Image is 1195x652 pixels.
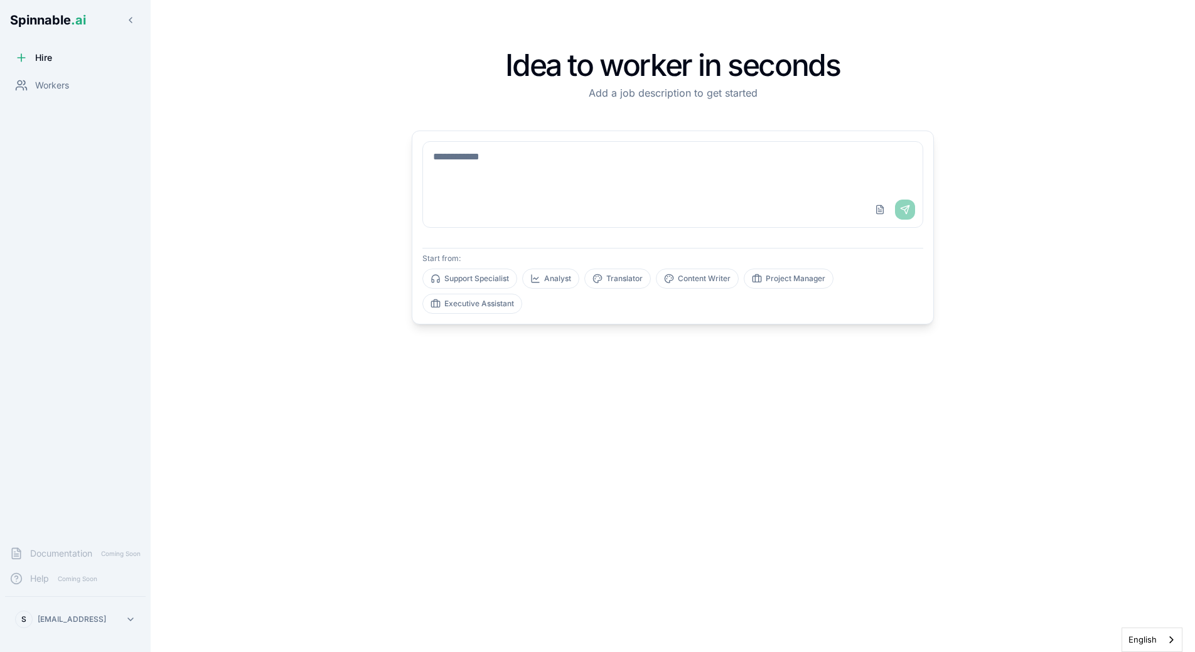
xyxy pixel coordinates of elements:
span: Spinnable [10,13,86,28]
p: Start from: [422,254,923,264]
button: Translator [584,269,651,289]
button: Support Specialist [422,269,517,289]
span: Documentation [30,547,92,560]
div: Language [1122,628,1182,652]
button: Content Writer [656,269,739,289]
span: Help [30,572,49,585]
span: S [21,614,26,624]
button: S[EMAIL_ADDRESS] [10,607,141,632]
a: English [1122,628,1182,651]
span: .ai [71,13,86,28]
p: [EMAIL_ADDRESS] [38,614,106,624]
h1: Idea to worker in seconds [412,50,934,80]
span: Coming Soon [54,573,101,585]
span: Hire [35,51,52,64]
span: Coming Soon [97,548,144,560]
button: Executive Assistant [422,294,522,314]
span: Workers [35,79,69,92]
button: Analyst [522,269,579,289]
button: Project Manager [744,269,833,289]
p: Add a job description to get started [412,85,934,100]
aside: Language selected: English [1122,628,1182,652]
